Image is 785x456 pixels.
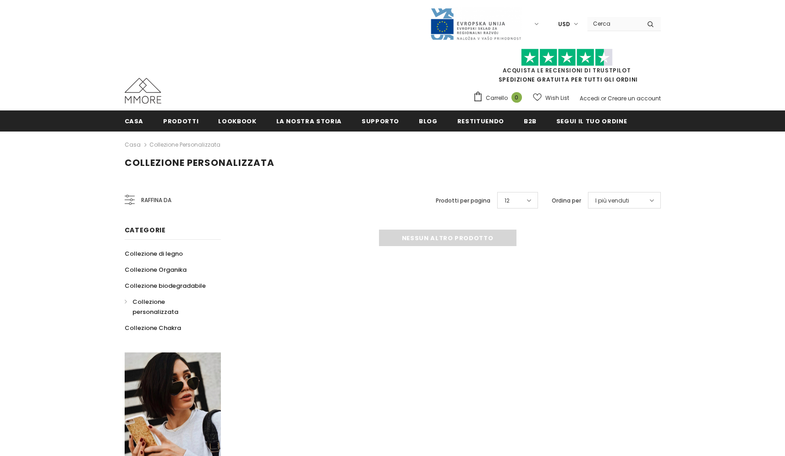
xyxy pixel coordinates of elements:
[163,117,198,126] span: Prodotti
[362,117,399,126] span: supporto
[362,110,399,131] a: supporto
[556,110,627,131] a: Segui il tuo ordine
[473,53,661,83] span: SPEDIZIONE GRATUITA PER TUTTI GLI ORDINI
[545,93,569,103] span: Wish List
[524,117,537,126] span: B2B
[125,117,144,126] span: Casa
[125,78,161,104] img: Casi MMORE
[218,110,256,131] a: Lookbook
[276,117,342,126] span: La nostra storia
[533,90,569,106] a: Wish List
[125,320,181,336] a: Collezione Chakra
[125,139,141,150] a: Casa
[473,91,527,105] a: Carrello 0
[595,196,629,205] span: I più venduti
[125,278,206,294] a: Collezione biodegradabile
[419,117,438,126] span: Blog
[430,7,522,41] img: Javni Razpis
[558,20,570,29] span: USD
[457,110,504,131] a: Restituendo
[125,265,187,274] span: Collezione Organika
[457,117,504,126] span: Restituendo
[125,262,187,278] a: Collezione Organika
[430,20,522,27] a: Javni Razpis
[486,93,508,103] span: Carrello
[125,156,274,169] span: Collezione personalizzata
[601,94,606,102] span: or
[125,246,183,262] a: Collezione di legno
[521,49,613,66] img: Fidati di Pilot Stars
[125,324,181,332] span: Collezione Chakra
[276,110,342,131] a: La nostra storia
[125,294,211,320] a: Collezione personalizzata
[556,117,627,126] span: Segui il tuo ordine
[511,92,522,103] span: 0
[125,281,206,290] span: Collezione biodegradabile
[125,110,144,131] a: Casa
[125,225,166,235] span: Categorie
[587,17,640,30] input: Search Site
[436,196,490,205] label: Prodotti per pagina
[125,249,183,258] span: Collezione di legno
[141,195,171,205] span: Raffina da
[132,297,178,316] span: Collezione personalizzata
[149,141,220,148] a: Collezione personalizzata
[608,94,661,102] a: Creare un account
[503,66,631,74] a: Acquista le recensioni di TrustPilot
[552,196,581,205] label: Ordina per
[218,117,256,126] span: Lookbook
[524,110,537,131] a: B2B
[419,110,438,131] a: Blog
[580,94,599,102] a: Accedi
[163,110,198,131] a: Prodotti
[505,196,510,205] span: 12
